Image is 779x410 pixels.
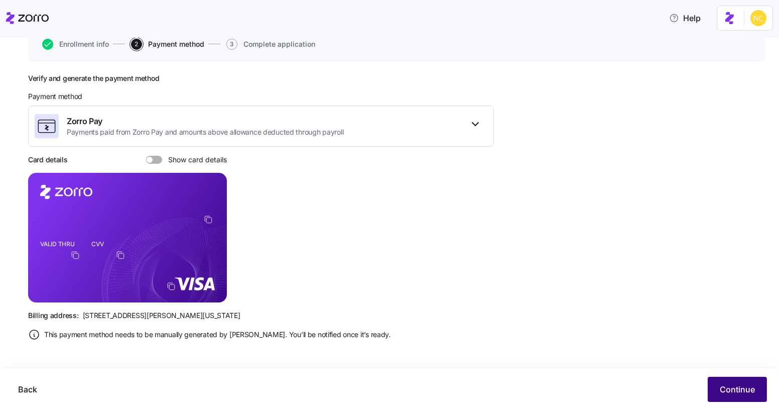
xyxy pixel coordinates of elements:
[226,39,237,50] span: 3
[243,41,315,48] span: Complete application
[226,39,315,50] button: 3Complete application
[167,282,176,291] button: copy-to-clipboard
[661,8,709,28] button: Help
[669,12,701,24] span: Help
[129,39,204,50] a: 2Payment method
[42,39,109,50] button: Enrollment info
[116,251,125,260] button: copy-to-clipboard
[708,377,767,402] button: Continue
[720,383,755,395] span: Continue
[28,74,494,83] h2: Verify and generate the payment method
[162,156,227,164] span: Show card details
[59,41,109,48] span: Enrollment info
[28,91,82,101] span: Payment method
[83,311,240,321] span: [STREET_ADDRESS][PERSON_NAME][US_STATE]
[224,39,315,50] a: 3Complete application
[204,215,213,224] button: copy-to-clipboard
[40,240,75,248] tspan: VALID THRU
[44,330,391,340] span: This payment method needs to be manually generated by [PERSON_NAME]. You’ll be notified once it’s...
[40,39,109,50] a: Enrollment info
[28,155,68,165] h3: Card details
[750,10,766,26] img: e03b911e832a6112bf72643c5874f8d8
[131,39,204,50] button: 2Payment method
[148,41,204,48] span: Payment method
[67,115,343,128] span: Zorro Pay
[67,127,343,137] span: Payments paid from Zorro Pay and amounts above allowance deducted through payroll
[91,240,104,248] tspan: CVV
[71,251,80,260] button: copy-to-clipboard
[18,383,37,395] span: Back
[28,311,79,321] span: Billing address:
[10,377,45,402] button: Back
[131,39,142,50] span: 2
